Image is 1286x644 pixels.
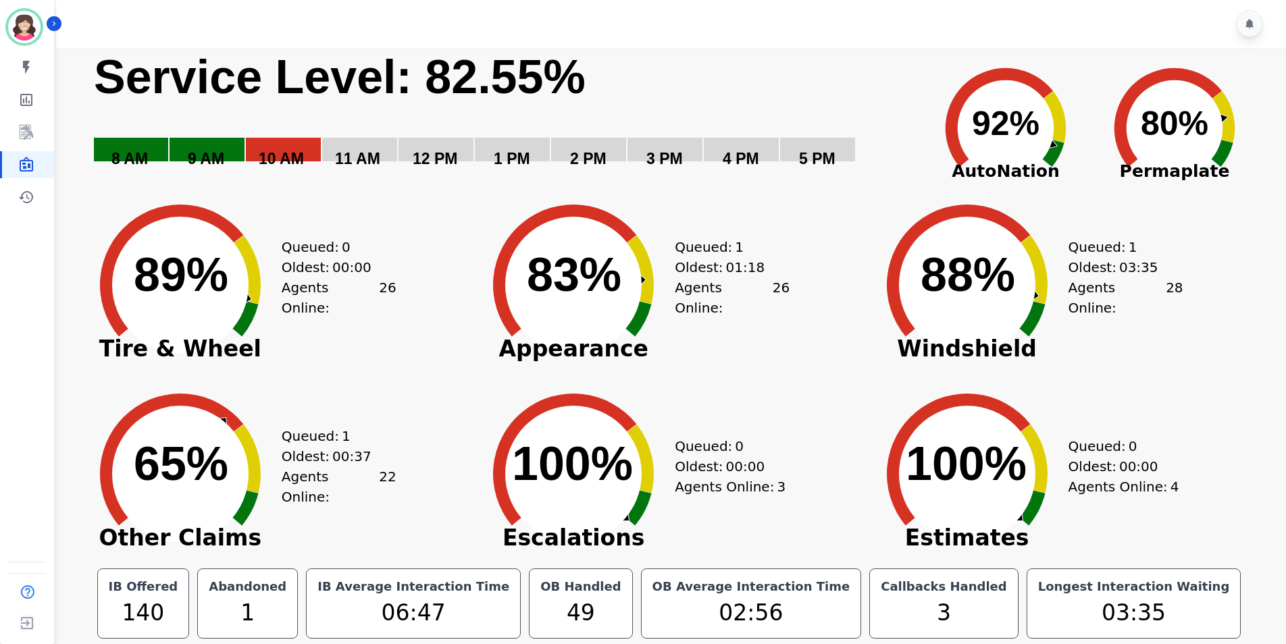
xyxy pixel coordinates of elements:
[1069,237,1170,257] div: Queued:
[1069,277,1183,318] div: Agents Online:
[379,466,396,507] span: 22
[1035,577,1233,596] div: Longest Interaction Waiting
[79,531,282,545] span: Other Claims
[1090,159,1259,184] span: Permaplate
[332,446,371,466] span: 00:37
[259,150,304,167] text: 10 AM
[735,436,744,456] span: 0
[650,596,853,630] div: 02:56
[282,426,383,446] div: Queued:
[188,150,224,167] text: 9 AM
[878,596,1010,630] div: 3
[675,456,776,477] div: Oldest:
[1069,436,1170,456] div: Queued:
[106,596,181,630] div: 140
[79,342,282,356] span: Tire & Wheel
[1119,456,1158,477] span: 00:00
[494,150,530,167] text: 1 PM
[866,342,1069,356] span: Windshield
[723,150,759,167] text: 4 PM
[206,577,289,596] div: Abandoned
[472,342,675,356] span: Appearance
[538,577,623,596] div: OB Handled
[315,577,512,596] div: IB Average Interaction Time
[111,150,148,167] text: 8 AM
[1119,257,1158,277] span: 03:35
[1166,277,1183,318] span: 28
[282,277,396,318] div: Agents Online:
[282,257,383,277] div: Oldest:
[1069,257,1170,277] div: Oldest:
[332,257,371,277] span: 00:00
[206,596,289,630] div: 1
[342,426,351,446] span: 1
[342,237,351,257] span: 0
[675,477,790,497] div: Agents Online:
[878,577,1010,596] div: Callbacks Handled
[512,437,633,490] text: 100%
[94,51,586,103] text: Service Level: 82.55%
[1129,237,1137,257] span: 1
[650,577,853,596] div: OB Average Interaction Time
[777,477,786,497] span: 3
[726,456,765,477] span: 00:00
[866,531,1069,545] span: Estimates
[335,150,380,167] text: 11 AM
[472,531,675,545] span: Escalations
[1171,477,1179,497] span: 4
[106,577,181,596] div: IB Offered
[1141,105,1208,142] text: 80%
[646,150,683,167] text: 3 PM
[413,150,457,167] text: 12 PM
[134,248,228,301] text: 89%
[1069,456,1170,477] div: Oldest:
[921,159,1090,184] span: AutoNation
[675,257,776,277] div: Oldest:
[379,277,396,318] span: 26
[1069,477,1183,497] div: Agents Online:
[906,437,1027,490] text: 100%
[570,150,607,167] text: 2 PM
[93,49,919,187] svg: Service Level: 0%
[527,248,621,301] text: 83%
[1035,596,1233,630] div: 03:35
[735,237,744,257] span: 1
[134,437,228,490] text: 65%
[1129,436,1137,456] span: 0
[282,446,383,466] div: Oldest:
[921,248,1015,301] text: 88%
[282,466,396,507] div: Agents Online:
[972,105,1039,142] text: 92%
[315,596,512,630] div: 06:47
[282,237,383,257] div: Queued:
[773,277,790,318] span: 26
[675,237,776,257] div: Queued:
[675,277,790,318] div: Agents Online:
[726,257,765,277] span: 01:18
[538,596,623,630] div: 49
[8,11,41,43] img: Bordered avatar
[799,150,835,167] text: 5 PM
[675,436,776,456] div: Queued:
